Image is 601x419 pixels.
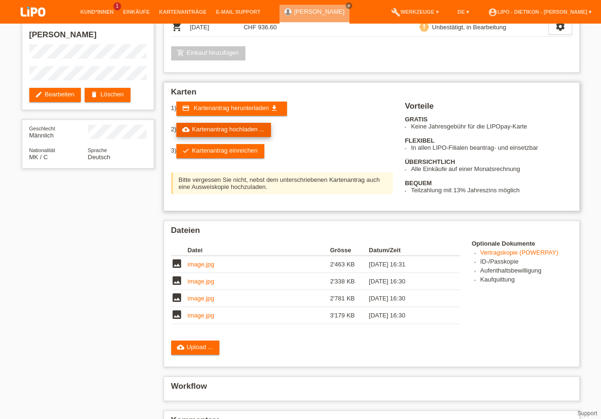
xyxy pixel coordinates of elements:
b: FLEXIBEL [405,137,435,144]
i: image [171,292,183,303]
span: Mazedonien / C / 01.09.2001 [29,154,48,161]
i: account_circle [488,8,497,17]
span: Nationalität [29,147,55,153]
a: image.jpg [188,295,214,302]
a: buildWerkzeuge ▾ [386,9,444,15]
a: deleteLöschen [85,88,130,102]
a: E-Mail Support [211,9,265,15]
span: Kartenantrag herunterladen [194,104,269,111]
h2: Workflow [171,382,572,396]
div: Unbestätigt, in Bearbeitung [429,22,506,32]
div: Männlich [29,125,88,139]
b: GRATIS [405,116,427,123]
h2: [PERSON_NAME] [29,30,147,44]
b: BEQUEM [405,180,432,187]
i: get_app [270,104,278,112]
a: Vertragskopie (POWERPAY) [480,249,558,256]
div: 1) [171,102,393,116]
i: image [171,275,183,286]
i: edit [35,91,43,98]
i: check [182,147,190,154]
div: Bitte vergessen Sie nicht, nebst dem unterschriebenen Kartenantrag auch eine Ausweiskopie hochzul... [171,172,393,194]
a: Support [577,410,597,417]
a: editBearbeiten [29,88,81,102]
td: [DATE] 16:30 [369,307,446,324]
a: Kartenanträge [155,9,211,15]
a: [PERSON_NAME] [294,8,345,15]
div: 2) [171,123,393,137]
i: POSP00027908 [171,21,183,32]
h2: Karten [171,87,572,102]
a: Einkäufe [118,9,154,15]
a: image.jpg [188,278,214,285]
span: Sprache [88,147,107,153]
i: settings [555,21,566,32]
i: add_shopping_cart [177,49,184,57]
li: Alle Einkäufe auf einer Monatsrechnung [411,165,572,172]
td: 2'781 KB [330,290,369,307]
i: priority_high [421,23,427,30]
a: add_shopping_cartEinkauf hinzufügen [171,46,246,60]
i: build [391,8,401,17]
a: image.jpg [188,261,214,268]
h2: Dateien [171,226,572,240]
li: In allen LIPO-Filialen beantrag- und einsetzbar [411,144,572,151]
h2: Vorteile [405,102,572,116]
i: image [171,309,183,320]
span: Geschlecht [29,126,55,131]
li: Kaufquittung [480,276,572,285]
td: [DATE] [190,17,244,37]
i: delete [90,91,98,98]
li: Teilzahlung mit 13% Jahreszins möglich [411,187,572,194]
i: cloud_upload [182,126,190,133]
td: [DATE] 16:30 [369,273,446,290]
a: LIPO pay [9,19,57,26]
a: cloud_uploadUpload ... [171,341,220,355]
span: Deutsch [88,154,111,161]
a: close [346,2,352,9]
span: 1 [113,2,121,10]
li: Aufenthaltsbewilligung [480,267,572,276]
a: credit_card Kartenantrag herunterladen get_app [176,102,287,116]
th: Grösse [330,245,369,256]
a: cloud_uploadKartenantrag hochladen ... [176,123,271,137]
a: image.jpg [188,312,214,319]
a: account_circleLIPO - Dietikon - [PERSON_NAME] ▾ [483,9,596,15]
td: 3'179 KB [330,307,369,324]
th: Datei [188,245,330,256]
a: Kund*innen [76,9,118,15]
th: Datum/Zeit [369,245,446,256]
td: [DATE] 16:31 [369,256,446,273]
i: close [347,3,351,8]
div: 3) [171,144,393,158]
td: CHF 936.60 [244,17,297,37]
li: ID-/Passkopie [480,258,572,267]
i: cloud_upload [177,343,184,351]
td: 2'463 KB [330,256,369,273]
td: [DATE] 16:30 [369,290,446,307]
a: DE ▾ [453,9,474,15]
li: Keine Jahresgebühr für die LIPOpay-Karte [411,123,572,130]
i: image [171,258,183,269]
a: checkKartenantrag einreichen [176,144,264,158]
b: ÜBERSICHTLICH [405,158,455,165]
h4: Optionale Dokumente [472,240,572,247]
i: credit_card [182,104,190,112]
td: 2'338 KB [330,273,369,290]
